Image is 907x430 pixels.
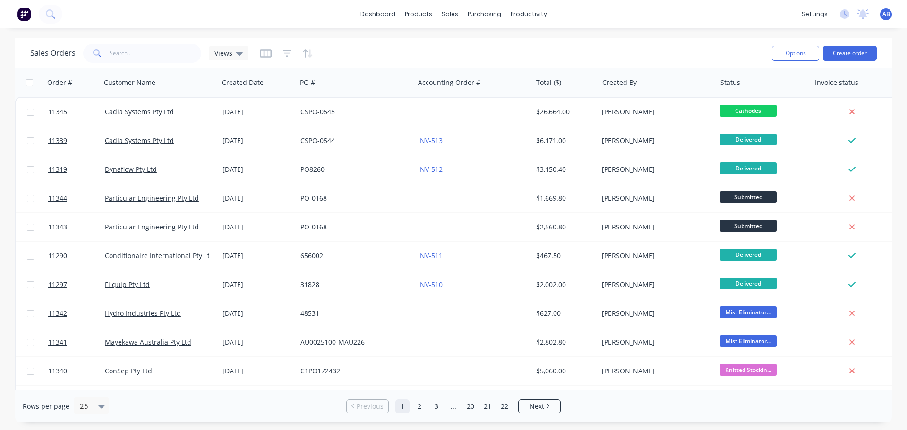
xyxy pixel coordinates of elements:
[602,222,707,232] div: [PERSON_NAME]
[536,251,591,261] div: $467.50
[222,222,293,232] div: [DATE]
[105,309,181,318] a: Hydro Industries Pty Ltd
[214,48,232,58] span: Views
[48,280,67,289] span: 11297
[48,165,67,174] span: 11319
[720,220,777,232] span: Submitted
[418,251,443,260] a: INV-511
[48,194,67,203] span: 11344
[536,194,591,203] div: $1,669.80
[720,306,777,318] span: Mist Eliminator...
[48,242,105,270] a: 11290
[48,337,67,347] span: 11341
[602,107,707,117] div: [PERSON_NAME]
[105,222,199,231] a: Particular Engineering Pty Ltd
[418,78,480,87] div: Accounting Order #
[400,7,437,21] div: products
[48,328,105,356] a: 11341
[300,366,405,376] div: C1PO172432
[395,399,410,413] a: Page 1 is your current page
[300,194,405,203] div: PO-0168
[222,309,293,318] div: [DATE]
[48,299,105,328] a: 11342
[797,7,832,21] div: settings
[222,366,293,376] div: [DATE]
[429,399,444,413] a: Page 3
[342,399,565,413] ul: Pagination
[356,7,400,21] a: dashboard
[720,162,777,174] span: Delivered
[602,136,707,145] div: [PERSON_NAME]
[418,136,443,145] a: INV-513
[300,165,405,174] div: PO8260
[446,399,461,413] a: Jump forward
[105,280,150,289] a: Filquip Pty Ltd
[48,270,105,299] a: 11297
[105,366,152,375] a: ConSep Pty Ltd
[48,251,67,261] span: 11290
[48,107,67,117] span: 11345
[300,222,405,232] div: PO-0168
[222,107,293,117] div: [DATE]
[536,337,591,347] div: $2,802.80
[48,357,105,385] a: 11340
[48,213,105,241] a: 11343
[463,7,506,21] div: purchasing
[602,78,637,87] div: Created By
[222,165,293,174] div: [DATE]
[536,165,591,174] div: $3,150.40
[105,194,199,202] a: Particular Engineering Pty Ltd
[222,136,293,145] div: [DATE]
[602,366,707,376] div: [PERSON_NAME]
[536,78,561,87] div: Total ($)
[412,399,427,413] a: Page 2
[300,78,315,87] div: PO #
[222,194,293,203] div: [DATE]
[418,280,443,289] a: INV-510
[602,337,707,347] div: [PERSON_NAME]
[720,191,777,203] span: Submitted
[720,134,777,145] span: Delivered
[300,337,405,347] div: AU0025100-MAU226
[536,280,591,289] div: $2,002.00
[300,136,405,145] div: CSPO-0544
[48,366,67,376] span: 11340
[480,399,495,413] a: Page 21
[300,107,405,117] div: CSPO-0545
[48,126,105,155] a: 11339
[48,386,105,414] a: 11338
[536,107,591,117] div: $26,664.00
[437,7,463,21] div: sales
[418,165,443,174] a: INV-512
[48,222,67,232] span: 11343
[48,184,105,212] a: 11344
[23,402,69,411] span: Rows per page
[300,309,405,318] div: 48531
[110,44,202,63] input: Search...
[815,78,858,87] div: Invoice status
[105,107,174,116] a: Cadia Systems Pty Ltd
[105,136,174,145] a: Cadia Systems Pty Ltd
[720,78,740,87] div: Status
[357,402,384,411] span: Previous
[497,399,512,413] a: Page 22
[222,337,293,347] div: [DATE]
[536,366,591,376] div: $5,060.00
[506,7,552,21] div: productivity
[104,78,155,87] div: Customer Name
[602,194,707,203] div: [PERSON_NAME]
[519,402,560,411] a: Next page
[222,78,264,87] div: Created Date
[720,335,777,347] span: Mist Eliminator...
[720,105,777,117] span: Cathodes
[222,251,293,261] div: [DATE]
[602,251,707,261] div: [PERSON_NAME]
[720,364,777,376] span: Knitted Stockin...
[30,49,76,58] h1: Sales Orders
[536,222,591,232] div: $2,560.80
[48,155,105,184] a: 11319
[48,309,67,318] span: 11342
[530,402,544,411] span: Next
[720,249,777,261] span: Delivered
[602,280,707,289] div: [PERSON_NAME]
